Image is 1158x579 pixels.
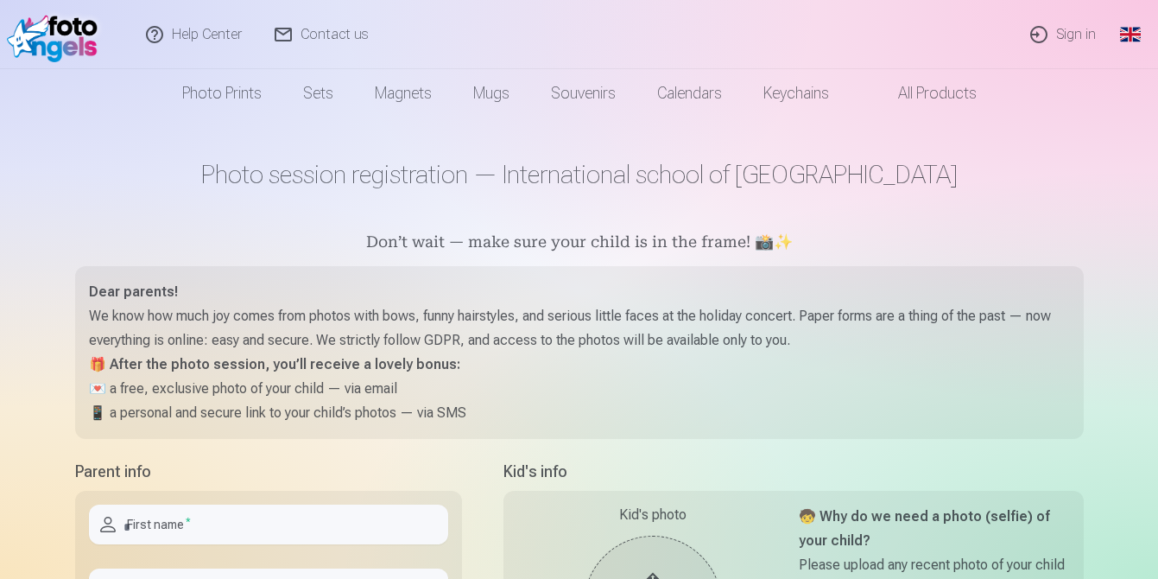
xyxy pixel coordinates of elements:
[89,304,1070,353] p: We know how much joy comes from photos with bows, funny hairstyles, and serious little faces at t...
[636,69,743,118] a: Calendars
[503,460,1084,484] h5: Kid's info
[354,69,452,118] a: Magnets
[89,377,1070,401] p: 💌 a free, exclusive photo of your child — via email
[517,505,788,525] div: Kid's photo
[7,7,106,62] img: /fa1
[452,69,530,118] a: Mugs
[89,401,1070,425] p: 📱 a personal and secure link to your child’s photos — via SMS
[530,69,636,118] a: Souvenirs
[850,69,997,118] a: All products
[75,159,1084,190] h1: Photo session registration — International school of [GEOGRAPHIC_DATA]
[75,460,462,484] h5: Parent info
[75,232,1084,256] h5: Don’t wait — make sure your child is in the frame! 📸✨
[89,356,460,372] strong: 🎁 After the photo session, you’ll receive a lovely bonus:
[89,283,178,300] strong: Dear parents!
[161,69,282,118] a: Photo prints
[282,69,354,118] a: Sets
[799,508,1050,549] strong: 🧒 Why do we need a photo (selfie) of your child?
[743,69,850,118] a: Keychains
